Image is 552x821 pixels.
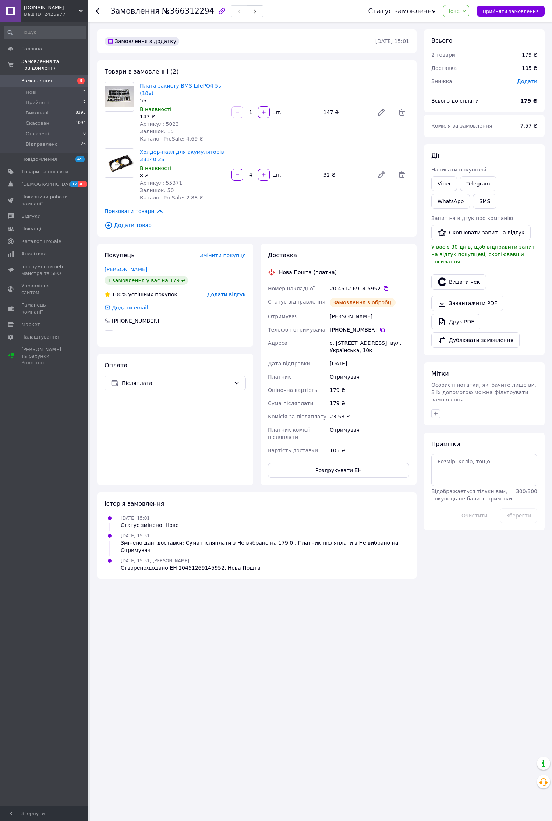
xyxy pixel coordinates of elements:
[330,298,396,307] div: Замовлення в обробці
[431,314,480,329] a: Друк PDF
[328,370,411,383] div: Отримувач
[78,181,87,187] span: 41
[431,244,535,265] span: У вас є 30 днів, щоб відправити запит на відгук покупцеві, скопіювавши посилання.
[268,387,317,393] span: Оціночна вартість
[431,274,486,290] button: Видати чек
[21,169,68,175] span: Товари та послуги
[431,123,492,129] span: Комісія за замовлення
[140,121,179,127] span: Артикул: 5023
[328,397,411,410] div: 179 ₴
[140,149,224,162] a: Холдер-пазл для акумуляторів 33140 2S
[21,263,68,277] span: Інструменти веб-майстра та SEO
[75,120,86,127] span: 1094
[270,171,282,178] div: шт.
[431,296,503,311] a: Завантажити PDF
[268,286,315,291] span: Номер накладної
[330,285,409,292] div: 20 4512 6914 5952
[268,427,310,440] span: Платник комісії післяплати
[121,533,150,538] span: [DATE] 15:51
[431,65,457,71] span: Доставка
[140,187,174,193] span: Залишок: 50
[83,99,86,106] span: 7
[321,170,371,180] div: 32 ₴
[431,215,513,221] span: Запит на відгук про компанію
[431,194,470,209] a: WhatsApp
[446,8,460,14] span: Нове
[140,172,226,179] div: 8 ₴
[268,374,291,380] span: Платник
[140,195,203,201] span: Каталог ProSale: 2.88 ₴
[268,414,326,420] span: Комісія за післяплату
[431,370,449,377] span: Мітки
[77,78,85,84] span: 3
[121,558,189,563] span: [DATE] 15:51, [PERSON_NAME]
[21,302,68,315] span: Гаманець компанії
[328,423,411,444] div: Отримувач
[517,60,542,76] div: 105 ₴
[431,176,457,191] a: Viber
[482,8,539,14] span: Прийняти замовлення
[21,226,41,232] span: Покупці
[477,6,545,17] button: Прийняти замовлення
[21,58,88,71] span: Замовлення та повідомлення
[121,564,261,571] div: Створено/додано ЕН 20451269145952, Нова Пошта
[26,89,36,96] span: Нові
[460,176,496,191] a: Telegram
[21,334,59,340] span: Налаштування
[431,37,452,44] span: Всього
[83,89,86,96] span: 2
[26,120,51,127] span: Скасовані
[431,382,536,403] span: Особисті нотатки, які бачите лише ви. З їх допомогою можна фільтрувати замовлення
[522,51,537,59] div: 179 ₴
[105,276,188,285] div: 1 замовлення у вас на 179 ₴
[21,238,61,245] span: Каталог ProSale
[140,106,171,112] span: В наявності
[368,7,436,15] div: Статус замовлення
[328,444,411,457] div: 105 ₴
[21,321,40,328] span: Маркет
[105,221,409,229] span: Додати товар
[200,252,246,258] span: Змінити покупця
[431,98,479,104] span: Всього до сплати
[21,213,40,220] span: Відгуки
[328,357,411,370] div: [DATE]
[431,78,452,84] span: Знижка
[268,314,298,319] span: Отримувач
[321,107,371,117] div: 147 ₴
[277,269,339,276] div: Нова Пошта (платна)
[104,304,149,311] div: Додати email
[21,346,68,367] span: [PERSON_NAME] та рахунки
[268,400,314,406] span: Сума післяплати
[21,181,76,188] span: [DEMOGRAPHIC_DATA]
[105,362,127,369] span: Оплата
[328,383,411,397] div: 179 ₴
[431,167,486,173] span: Написати покупцеві
[24,4,79,11] span: Customlight.com.ua
[520,123,537,129] span: 7.57 ₴
[268,447,318,453] span: Вартість доставки
[374,167,389,182] a: Редагувати
[96,7,102,15] div: Повернутися назад
[121,539,409,554] div: Змінено дані доставки: Сума післяплати з Не вибрано на 179.0 , Платник післяплати з Не вибрано на...
[26,99,49,106] span: Прийняті
[375,38,409,44] time: [DATE] 15:01
[268,299,325,305] span: Статус відправлення
[105,68,179,75] span: Товари в замовленні (2)
[328,310,411,323] div: [PERSON_NAME]
[105,86,134,108] img: Плата захисту BMS LifePO4 5s (18v)
[26,110,49,116] span: Виконані
[105,37,179,46] div: Замовлення з додатку
[83,131,86,137] span: 0
[374,105,389,120] a: Редагувати
[121,521,179,529] div: Статус змінено: Нове
[431,152,439,159] span: Дії
[517,78,537,84] span: Додати
[75,156,85,162] span: 49
[431,225,531,240] button: Скопіювати запит на відгук
[268,252,297,259] span: Доставка
[268,327,325,333] span: Телефон отримувача
[105,266,147,272] a: [PERSON_NAME]
[140,136,203,142] span: Каталог ProSale: 4.69 ₴
[328,410,411,423] div: 23.58 ₴
[268,361,310,367] span: Дата відправки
